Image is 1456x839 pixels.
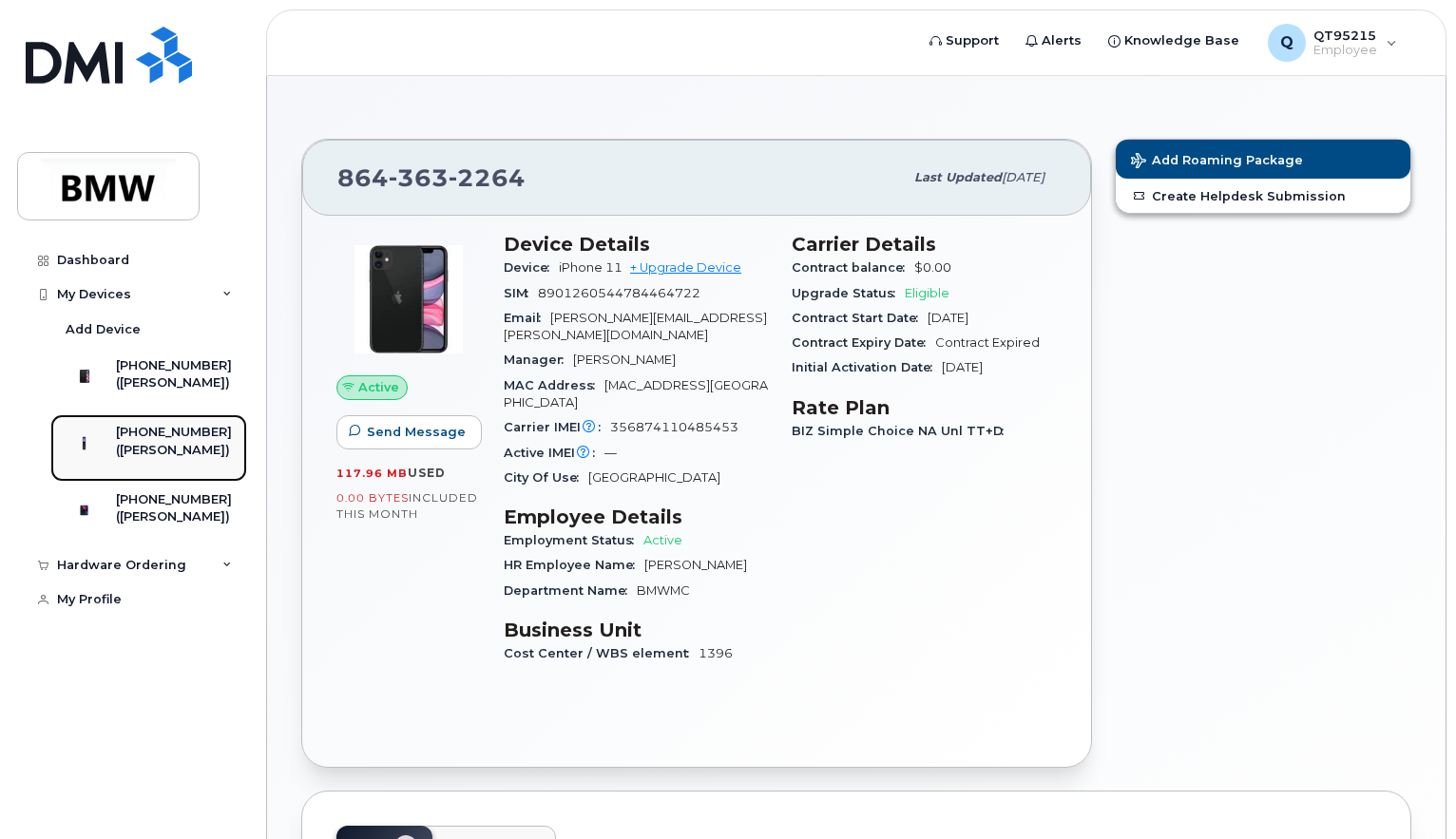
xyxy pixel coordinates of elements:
span: [PERSON_NAME][EMAIL_ADDRESS][PERSON_NAME][DOMAIN_NAME] [504,311,767,342]
span: Add Roaming Package [1131,153,1303,171]
span: Contract Expiry Date [792,335,935,350]
h3: Carrier Details [792,233,1057,256]
span: [PERSON_NAME] [644,558,747,572]
button: Add Roaming Package [1116,140,1410,179]
span: 356874110485453 [610,420,738,434]
span: BIZ Simple Choice NA Unl TT+D [792,424,1013,438]
span: iPhone 11 [559,260,623,275]
span: City Of Use [504,470,588,485]
span: HR Employee Name [504,558,644,572]
span: Email [504,311,550,325]
h3: Rate Plan [792,396,1057,419]
span: Manager [504,353,573,367]
span: MAC Address [504,378,604,392]
span: 117.96 MB [336,467,408,480]
a: Create Helpdesk Submission [1116,179,1410,213]
span: 363 [389,163,449,192]
h3: Employee Details [504,505,769,528]
span: Cost Center / WBS element [504,646,699,660]
span: [GEOGRAPHIC_DATA] [588,470,720,485]
span: used [408,466,446,480]
span: BMWMC [637,583,690,598]
span: Active IMEI [504,446,604,460]
span: [PERSON_NAME] [573,353,676,367]
span: [MAC_ADDRESS][GEOGRAPHIC_DATA] [504,378,768,410]
iframe: Messenger Launcher [1373,756,1442,825]
span: Contract Start Date [792,311,928,325]
span: 2264 [449,163,526,192]
span: Department Name [504,583,637,598]
a: + Upgrade Device [630,260,741,275]
span: Employment Status [504,533,643,547]
span: Send Message [367,423,466,441]
h3: Business Unit [504,619,769,641]
span: [DATE] [928,311,968,325]
span: Last updated [914,170,1002,184]
span: [DATE] [942,360,983,374]
span: Active [358,378,399,396]
span: Initial Activation Date [792,360,942,374]
span: Carrier IMEI [504,420,610,434]
span: Contract Expired [935,335,1040,350]
button: Send Message [336,415,482,449]
span: Upgrade Status [792,286,905,300]
span: Active [643,533,682,547]
span: Contract balance [792,260,914,275]
span: [DATE] [1002,170,1044,184]
span: 8901260544784464722 [538,286,700,300]
span: 0.00 Bytes [336,491,409,505]
span: — [604,446,617,460]
h3: Device Details [504,233,769,256]
span: Eligible [905,286,949,300]
img: iPhone_11.jpg [352,242,466,356]
span: 1396 [699,646,733,660]
span: $0.00 [914,260,951,275]
span: Device [504,260,559,275]
span: SIM [504,286,538,300]
span: 864 [337,163,526,192]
